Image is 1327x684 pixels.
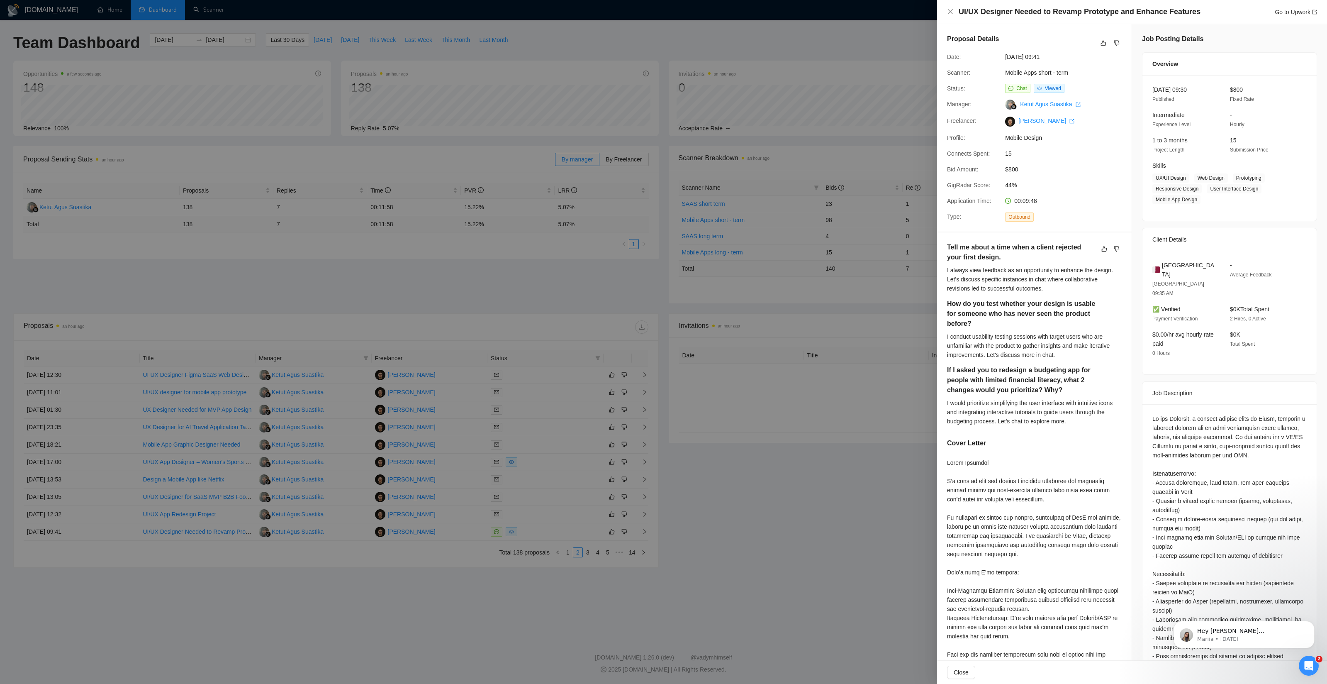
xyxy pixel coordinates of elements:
span: User Interface Design [1207,184,1261,193]
img: 🇶🇦 [1152,265,1160,274]
span: Hourly [1230,122,1244,127]
span: 2 [1316,656,1322,662]
h5: How do you test whether your design is usable for someone who has never seen the product before? [947,299,1096,329]
span: Chat [1016,85,1027,91]
span: Outbound [1005,213,1034,222]
iframe: Intercom notifications message [1161,603,1327,662]
button: like [1099,244,1109,254]
span: Status: [947,85,965,92]
button: dislike [1112,244,1122,254]
span: export [1069,119,1074,124]
a: Go to Upworkexport [1275,9,1317,15]
span: Responsive Design [1152,184,1202,193]
span: Average Feedback [1230,272,1272,278]
span: [GEOGRAPHIC_DATA] [1162,261,1217,279]
span: Freelancer: [947,117,976,124]
img: gigradar-bm.png [1011,104,1017,110]
div: I conduct usability testing sessions with target users who are unfamiliar with the product to gat... [947,332,1122,359]
span: dislike [1114,246,1120,252]
div: I always view feedback as an opportunity to enhance the design. Let's discuss specific instances ... [947,266,1122,293]
span: Profile: [947,134,965,141]
span: 15 [1005,149,1130,158]
span: message [1008,86,1013,91]
h5: Cover Letter [947,438,986,448]
span: 1 to 3 months [1152,137,1188,144]
span: Experience Level [1152,122,1191,127]
span: Overview [1152,59,1178,68]
span: Web Design [1194,173,1228,183]
a: Ketut Agus Suastika export [1020,101,1080,107]
span: Project Length [1152,147,1184,153]
span: eye [1037,86,1042,91]
span: 0 Hours [1152,350,1170,356]
span: Scanner: [947,69,970,76]
h4: UI/UX Designer Needed to Revamp Prototype and Enhance Features [959,7,1200,17]
span: Payment Verification [1152,316,1198,322]
span: Connects Spent: [947,150,990,157]
span: like [1101,40,1106,46]
span: $0.00/hr avg hourly rate paid [1152,331,1214,347]
button: dislike [1112,38,1122,48]
span: Submission Price [1230,147,1269,153]
span: 2 Hires, 0 Active [1230,316,1266,322]
div: I would prioritize simplifying the user interface with intuitive icons and integrating interactiv... [947,398,1122,426]
span: UX/UI Design [1152,173,1189,183]
iframe: Intercom live chat [1299,656,1319,676]
span: Total Spent [1230,341,1255,347]
div: Job Description [1152,382,1307,404]
span: Mobile Design [1005,133,1130,142]
span: [DATE] 09:30 [1152,86,1187,93]
span: Manager: [947,101,972,107]
span: $800 [1005,165,1130,174]
button: Close [947,8,954,15]
span: - [1230,262,1232,269]
h5: Proposal Details [947,34,999,44]
span: Published [1152,96,1174,102]
span: Close [954,668,969,677]
span: ✅ Verified [1152,306,1181,313]
span: $800 [1230,86,1243,93]
span: close [947,8,954,15]
span: Mobile App Design [1152,195,1200,204]
span: export [1312,10,1317,15]
span: Bid Amount: [947,166,979,173]
button: Close [947,666,975,679]
span: Intermediate [1152,112,1185,118]
span: like [1101,246,1107,252]
span: 15 [1230,137,1237,144]
span: $0K Total Spent [1230,306,1269,313]
span: [DATE] 09:41 [1005,52,1130,61]
span: 00:09:48 [1014,198,1037,204]
h5: Tell me about a time when a client rejected your first design. [947,242,1096,262]
span: Fixed Rate [1230,96,1254,102]
span: Skills [1152,162,1166,169]
span: Type: [947,213,961,220]
img: c1e6qEqXC5Fjvin6eHuj4PQLF3SF_-OYil-XlnktT4OMsVaD4ILsYy6B6TPAGtyW-0 [1005,117,1015,127]
span: $0K [1230,331,1240,338]
span: GigRadar Score: [947,182,990,188]
span: 44% [1005,181,1130,190]
h5: If I asked you to redesign a budgeting app for people with limited financial literacy, what 2 cha... [947,365,1096,395]
span: [GEOGRAPHIC_DATA] 09:35 AM [1152,281,1204,296]
span: Viewed [1045,85,1061,91]
span: - [1230,112,1232,118]
button: like [1098,38,1108,48]
span: dislike [1114,40,1120,46]
div: Client Details [1152,228,1307,251]
span: Date: [947,54,961,60]
span: clock-circle [1005,198,1011,204]
span: Application Time: [947,198,991,204]
h5: Job Posting Details [1142,34,1203,44]
span: Prototyping [1233,173,1265,183]
a: Mobile Apps short - term [1005,69,1068,76]
a: [PERSON_NAME] export [1018,117,1074,124]
span: export [1076,102,1081,107]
